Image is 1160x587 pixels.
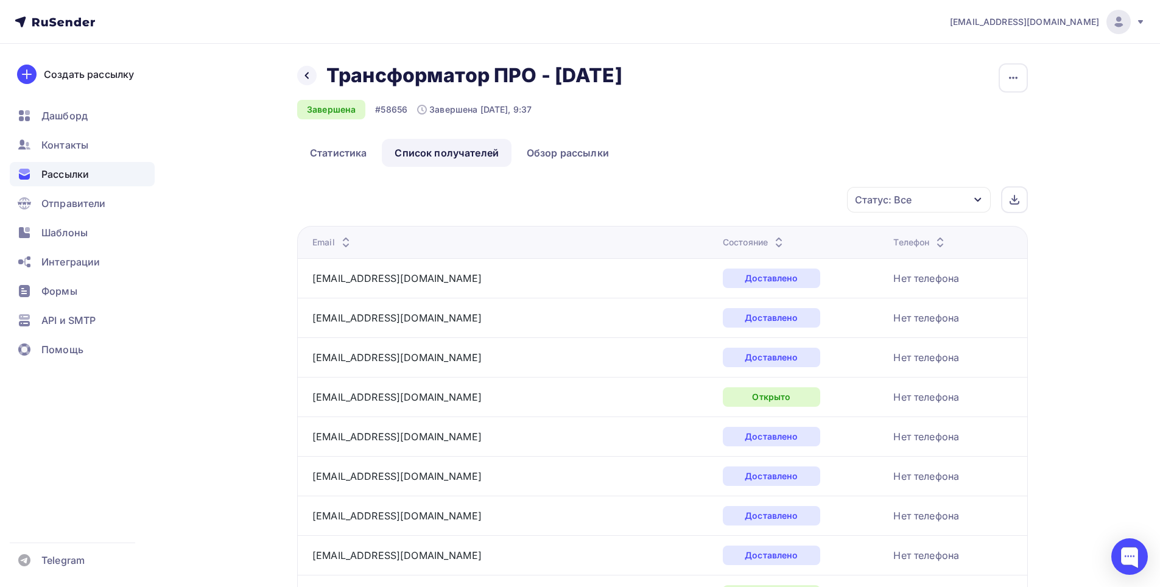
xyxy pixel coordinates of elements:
[312,272,482,284] a: [EMAIL_ADDRESS][DOMAIN_NAME]
[10,162,155,186] a: Рассылки
[41,225,88,240] span: Шаблоны
[312,431,482,443] a: [EMAIL_ADDRESS][DOMAIN_NAME]
[723,348,820,367] div: Доставлено
[893,469,959,483] div: Нет телефона
[723,236,786,248] div: Состояние
[893,429,959,444] div: Нет телефона
[855,192,912,207] div: Статус: Все
[893,508,959,523] div: Нет телефона
[41,138,88,152] span: Контакты
[312,351,482,364] a: [EMAIL_ADDRESS][DOMAIN_NAME]
[723,269,820,288] div: Доставлено
[723,506,820,525] div: Доставлено
[312,312,482,324] a: [EMAIL_ADDRESS][DOMAIN_NAME]
[893,350,959,365] div: Нет телефона
[41,167,89,181] span: Рассылки
[417,104,532,116] div: Завершена [DATE], 9:37
[514,139,622,167] a: Обзор рассылки
[312,549,482,561] a: [EMAIL_ADDRESS][DOMAIN_NAME]
[10,104,155,128] a: Дашборд
[893,236,947,248] div: Телефон
[326,63,622,88] h2: Трансформатор ПРО - [DATE]
[375,104,407,116] div: #58656
[893,271,959,286] div: Нет телефона
[723,546,820,565] div: Доставлено
[846,186,991,213] button: Статус: Все
[893,390,959,404] div: Нет телефона
[41,284,77,298] span: Формы
[10,191,155,216] a: Отправители
[41,313,96,328] span: API и SMTP
[41,255,100,269] span: Интеграции
[10,220,155,245] a: Шаблоны
[723,387,820,407] div: Открыто
[950,10,1145,34] a: [EMAIL_ADDRESS][DOMAIN_NAME]
[44,67,134,82] div: Создать рассылку
[723,466,820,486] div: Доставлено
[950,16,1099,28] span: [EMAIL_ADDRESS][DOMAIN_NAME]
[893,548,959,563] div: Нет телефона
[723,308,820,328] div: Доставлено
[312,470,482,482] a: [EMAIL_ADDRESS][DOMAIN_NAME]
[41,196,106,211] span: Отправители
[312,391,482,403] a: [EMAIL_ADDRESS][DOMAIN_NAME]
[10,133,155,157] a: Контакты
[41,342,83,357] span: Помощь
[312,510,482,522] a: [EMAIL_ADDRESS][DOMAIN_NAME]
[312,236,353,248] div: Email
[893,311,959,325] div: Нет телефона
[382,139,511,167] a: Список получателей
[723,427,820,446] div: Доставлено
[41,108,88,123] span: Дашборд
[297,139,379,167] a: Статистика
[10,279,155,303] a: Формы
[297,100,365,119] div: Завершена
[41,553,85,568] span: Telegram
